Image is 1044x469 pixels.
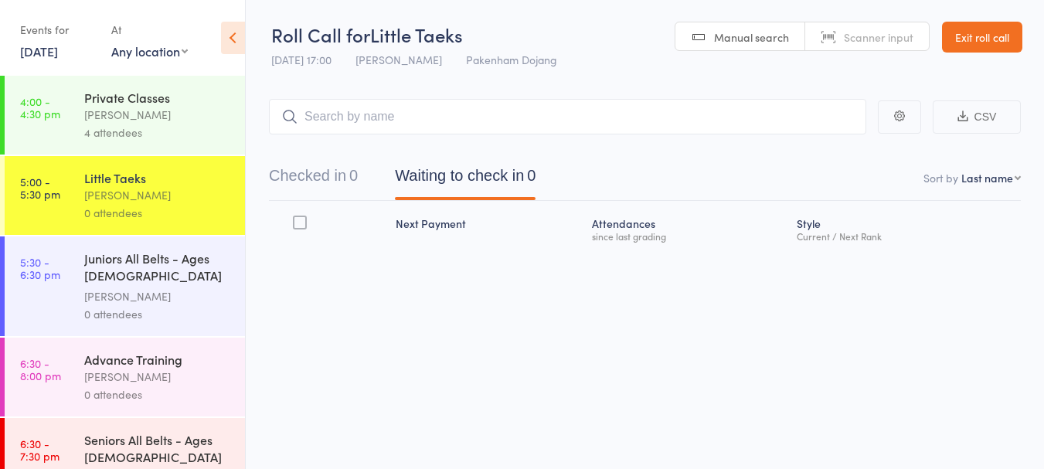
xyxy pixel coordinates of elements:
[370,22,463,47] span: Little Taeks
[5,156,245,235] a: 5:00 -5:30 pmLittle Taeks[PERSON_NAME]0 attendees
[5,338,245,416] a: 6:30 -8:00 pmAdvance Training[PERSON_NAME]0 attendees
[111,17,188,42] div: At
[84,186,232,204] div: [PERSON_NAME]
[84,169,232,186] div: Little Taeks
[84,124,232,141] div: 4 attendees
[395,159,536,200] button: Waiting to check in0
[84,106,232,124] div: [PERSON_NAME]
[791,208,1021,249] div: Style
[20,437,60,462] time: 6:30 - 7:30 pm
[389,208,585,249] div: Next Payment
[84,305,232,323] div: 0 attendees
[84,89,232,106] div: Private Classes
[20,42,58,59] a: [DATE]
[349,167,358,184] div: 0
[586,208,791,249] div: Atten­dances
[84,250,232,287] div: Juniors All Belts - Ages [DEMOGRAPHIC_DATA] yrs
[20,175,60,200] time: 5:00 - 5:30 pm
[5,236,245,336] a: 5:30 -6:30 pmJuniors All Belts - Ages [DEMOGRAPHIC_DATA] yrs[PERSON_NAME]0 attendees
[797,231,1015,241] div: Current / Next Rank
[592,231,784,241] div: since last grading
[271,52,332,67] span: [DATE] 17:00
[271,22,370,47] span: Roll Call for
[269,159,358,200] button: Checked in0
[111,42,188,59] div: Any location
[20,95,60,120] time: 4:00 - 4:30 pm
[20,357,61,382] time: 6:30 - 8:00 pm
[466,52,557,67] span: Pakenham Dojang
[923,170,958,185] label: Sort by
[84,351,232,368] div: Advance Training
[84,204,232,222] div: 0 attendees
[5,76,245,155] a: 4:00 -4:30 pmPrivate Classes[PERSON_NAME]4 attendees
[933,100,1021,134] button: CSV
[84,368,232,386] div: [PERSON_NAME]
[20,17,96,42] div: Events for
[269,99,866,134] input: Search by name
[355,52,442,67] span: [PERSON_NAME]
[84,386,232,403] div: 0 attendees
[942,22,1022,53] a: Exit roll call
[961,170,1013,185] div: Last name
[84,431,232,469] div: Seniors All Belts - Ages [DEMOGRAPHIC_DATA] and up
[20,256,60,280] time: 5:30 - 6:30 pm
[844,29,913,45] span: Scanner input
[527,167,536,184] div: 0
[84,287,232,305] div: [PERSON_NAME]
[714,29,789,45] span: Manual search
